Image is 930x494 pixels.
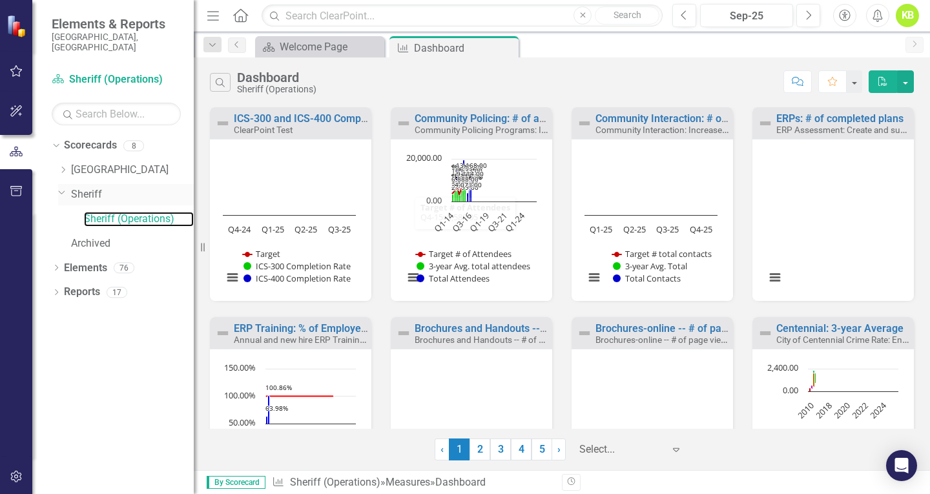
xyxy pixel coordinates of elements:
[451,174,479,183] text: 6,888.00
[614,10,641,20] span: Search
[228,223,251,235] text: Q4-24
[64,138,117,153] a: Scorecards
[811,385,813,391] path: 2010, 662.33. Burglary-National.
[265,383,292,392] text: 100.86%
[414,40,515,56] div: Dashboard
[417,273,490,284] button: Show Total Attendees
[467,192,469,201] path: Q1-16, 4,073. Total Attendees.
[415,322,654,334] a: Brochures and Handouts -- # of distributed per type
[577,116,592,131] img: Not Defined
[811,389,812,391] path: 2010, 148.33. Violent-Centennial.
[485,210,509,234] text: Q3-21
[229,417,256,428] text: 50.00%
[809,387,811,391] path: 2010, 380. Violent-National.
[783,384,798,396] text: 0.00
[216,152,362,298] svg: Interactive chart
[595,6,659,25] button: Search
[578,152,727,298] div: Chart. Highcharts interactive chart.
[490,438,511,460] a: 3
[813,373,815,391] path: 2010, 1,933.33. Larceny/Theft-National.
[776,322,904,334] a: Centennial: 3-year Average
[328,223,351,235] text: Q3-25
[451,181,479,190] text: 3,863.00
[391,107,552,301] div: Double-Click to Edit
[123,140,144,151] div: 8
[415,333,614,345] small: Brochures and Handouts -- # of distributed per type
[243,260,351,272] button: Show ICS-300 Completion Rate
[52,16,181,32] span: Elements & Reports
[700,4,793,27] button: Sep-25
[455,180,482,189] text: 4,073.00
[417,260,532,272] button: Show 3-year Avg. total attendees
[795,400,816,421] text: 2010
[752,107,914,301] div: Double-Click to Edit
[262,5,663,27] input: Search ClearPoint...
[432,209,457,234] text: Q1-14
[812,386,814,391] path: 2010, 548.33. Burglary-Eight City.
[237,70,316,85] div: Dashboard
[578,152,724,298] svg: Interactive chart
[397,152,543,298] svg: Interactive chart
[595,322,827,334] a: Brochures-online -- # of page views or downloads
[52,32,181,53] small: [GEOGRAPHIC_DATA], [GEOGRAPHIC_DATA]
[234,333,597,345] small: Annual and new hire ERP Training: Ensure 100% of employees are trained on their current ERP
[234,112,416,125] a: ICS-300 and ICS-400 Completion Rates
[64,261,107,276] a: Elements
[215,325,231,341] img: Not Defined
[470,438,490,460] a: 2
[896,4,919,27] button: KB
[595,333,787,345] small: Brochures-online -- # of page views or downloads
[759,152,907,298] div: Chart. Highcharts interactive chart.
[449,438,470,460] span: 1
[813,400,834,421] text: 2018
[64,285,100,300] a: Reports
[280,39,381,55] div: Welcome Page
[886,450,917,481] div: Open Intercom Messenger
[6,15,29,37] img: ClearPoint Strategy
[449,210,473,234] text: Q3-16
[813,370,815,391] path: 2010, 2,197. Larceny/Theft-Eight City.
[215,116,231,131] img: Not Defined
[71,236,194,251] a: Archived
[216,152,365,298] div: Chart. Highcharts interactive chart.
[223,269,242,287] button: View chart menu, Chart
[210,107,371,301] div: Double-Click to Edit
[52,72,181,87] a: Sheriff (Operations)
[262,223,284,235] text: Q1-25
[396,116,411,131] img: Not Defined
[268,395,270,424] path: Q4-14, 100.85771948. % of Employees Trained.
[234,322,410,334] a: ERP Training: % of Employees Trained
[705,8,789,24] div: Sep-25
[867,399,889,420] text: 2024
[266,416,268,424] path: Q3-14, 63.97578204. % of Employees Trained.
[451,166,482,175] text: 10,633.00
[613,273,680,284] button: Show Total Contacts
[595,112,839,125] a: Community Interaction: # of Deputy-Citizen Contacts
[532,438,552,460] a: 5
[511,438,532,460] a: 4
[456,161,487,170] text: 13,168.00
[234,125,293,135] small: ClearPoint Test
[759,152,905,298] svg: Interactive chart
[812,386,814,391] path: 2010, 493.497. Burglary-Target.
[404,269,422,287] button: View chart menu, Chart
[71,163,194,178] a: [GEOGRAPHIC_DATA]
[831,400,852,421] text: 2020
[71,187,194,202] a: Sheriff
[767,362,798,373] text: 2,400.00
[590,223,612,235] text: Q1-25
[107,287,127,298] div: 17
[776,112,904,125] a: ERPs: # of completed plans
[811,388,812,391] path: 2010, 299.7. Violent- Target.
[814,382,816,391] path: 2010, 956.67. Larceny/Theft-Centennial.
[426,194,442,206] text: 0.00
[468,210,491,234] text: Q1-19
[810,388,812,391] path: 2010, 333. Violent- Eight City.
[84,212,194,227] a: Sheriff (Operations)
[416,248,512,260] button: Show Target # of Attendees
[656,223,679,235] text: Q3-25
[243,248,281,260] button: Show Target
[237,85,316,94] div: Sheriff (Operations)
[557,443,561,455] span: ›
